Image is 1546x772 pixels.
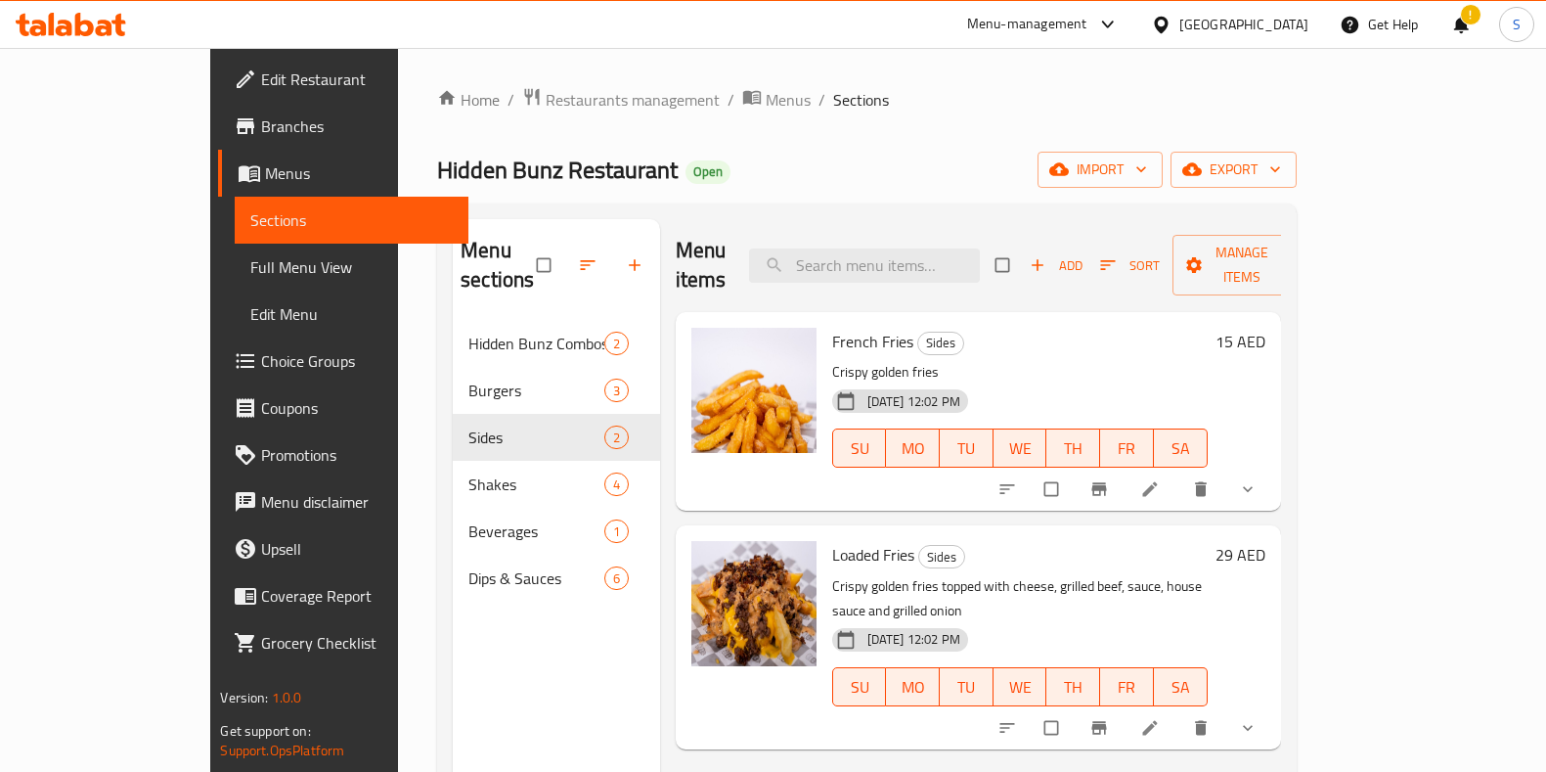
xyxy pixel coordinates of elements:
[1154,429,1208,468] button: SA
[250,302,453,326] span: Edit Menu
[218,338,468,385] a: Choice Groups
[265,161,453,185] span: Menus
[261,68,453,91] span: Edit Restaurant
[468,426,603,449] span: Sides
[685,160,730,184] div: Open
[948,673,986,702] span: TU
[986,706,1033,749] button: sort-choices
[437,148,678,192] span: Hidden Bunz Restaurant
[453,414,660,461] div: Sides2
[218,56,468,103] a: Edit Restaurant
[886,667,940,706] button: MO
[818,88,825,112] li: /
[1025,250,1087,281] button: Add
[605,522,628,541] span: 1
[604,567,629,590] div: items
[261,443,453,467] span: Promotions
[604,379,629,402] div: items
[833,88,889,112] span: Sections
[468,567,603,590] span: Dips & Sauces
[940,429,994,468] button: TU
[437,87,1296,113] nav: breadcrumb
[691,541,817,666] img: Loaded Fries
[860,630,968,649] span: [DATE] 12:02 PM
[676,236,727,295] h2: Menu items
[894,673,932,702] span: MO
[261,537,453,561] span: Upsell
[1188,241,1296,290] span: Manage items
[525,247,566,284] span: Select all sections
[1179,706,1226,749] button: delete
[1054,434,1092,463] span: TH
[1172,235,1311,295] button: Manage items
[261,114,453,138] span: Branches
[468,332,603,355] div: Hidden Bunz Combos
[1054,673,1092,702] span: TH
[1100,429,1154,468] button: FR
[220,718,310,744] span: Get support on:
[1171,152,1297,188] button: export
[566,244,613,287] span: Sort sections
[948,434,986,463] span: TU
[468,473,603,496] span: Shakes
[605,569,628,588] span: 6
[1033,709,1074,747] span: Select to update
[749,249,980,283] input: search
[691,328,817,453] img: French Fries
[984,247,1025,284] span: Select section
[261,490,453,514] span: Menu disclaimer
[546,88,720,112] span: Restaurants management
[605,335,628,353] span: 2
[218,385,468,431] a: Coupons
[218,572,468,619] a: Coverage Report
[832,574,1208,623] p: Crispy golden fries topped with cheese, grilled beef, sauce, house sauce and grilled onion
[1046,429,1100,468] button: TH
[604,426,629,449] div: items
[1226,468,1273,511] button: show more
[860,392,968,411] span: [DATE] 12:02 PM
[1108,434,1146,463] span: FR
[1100,254,1160,277] span: Sort
[1238,479,1258,499] svg: Show Choices
[1087,250,1172,281] span: Sort items
[1100,667,1154,706] button: FR
[453,312,660,610] nav: Menu sections
[832,360,1208,385] p: Crispy golden fries
[1226,706,1273,749] button: show more
[453,367,660,414] div: Burgers3
[841,434,879,463] span: SU
[461,236,537,295] h2: Menu sections
[728,88,734,112] li: /
[967,13,1087,36] div: Menu-management
[218,619,468,666] a: Grocery Checklist
[1053,158,1147,182] span: import
[1215,328,1265,355] h6: 15 AED
[235,244,468,291] a: Full Menu View
[1033,471,1074,508] span: Select to update
[261,396,453,420] span: Coupons
[940,667,994,706] button: TU
[841,673,879,702] span: SU
[453,508,660,555] div: Beverages1
[1140,718,1164,738] a: Edit menu item
[218,431,468,478] a: Promotions
[604,332,629,355] div: items
[919,546,964,568] span: Sides
[886,429,940,468] button: MO
[1078,468,1125,511] button: Branch-specific-item
[220,685,268,710] span: Version:
[832,327,913,356] span: French Fries
[605,382,628,400] span: 3
[1186,158,1281,182] span: export
[261,631,453,655] span: Grocery Checklist
[1046,667,1100,706] button: TH
[261,349,453,373] span: Choice Groups
[613,244,660,287] button: Add section
[468,520,603,543] span: Beverages
[1215,541,1265,568] h6: 29 AED
[994,667,1047,706] button: WE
